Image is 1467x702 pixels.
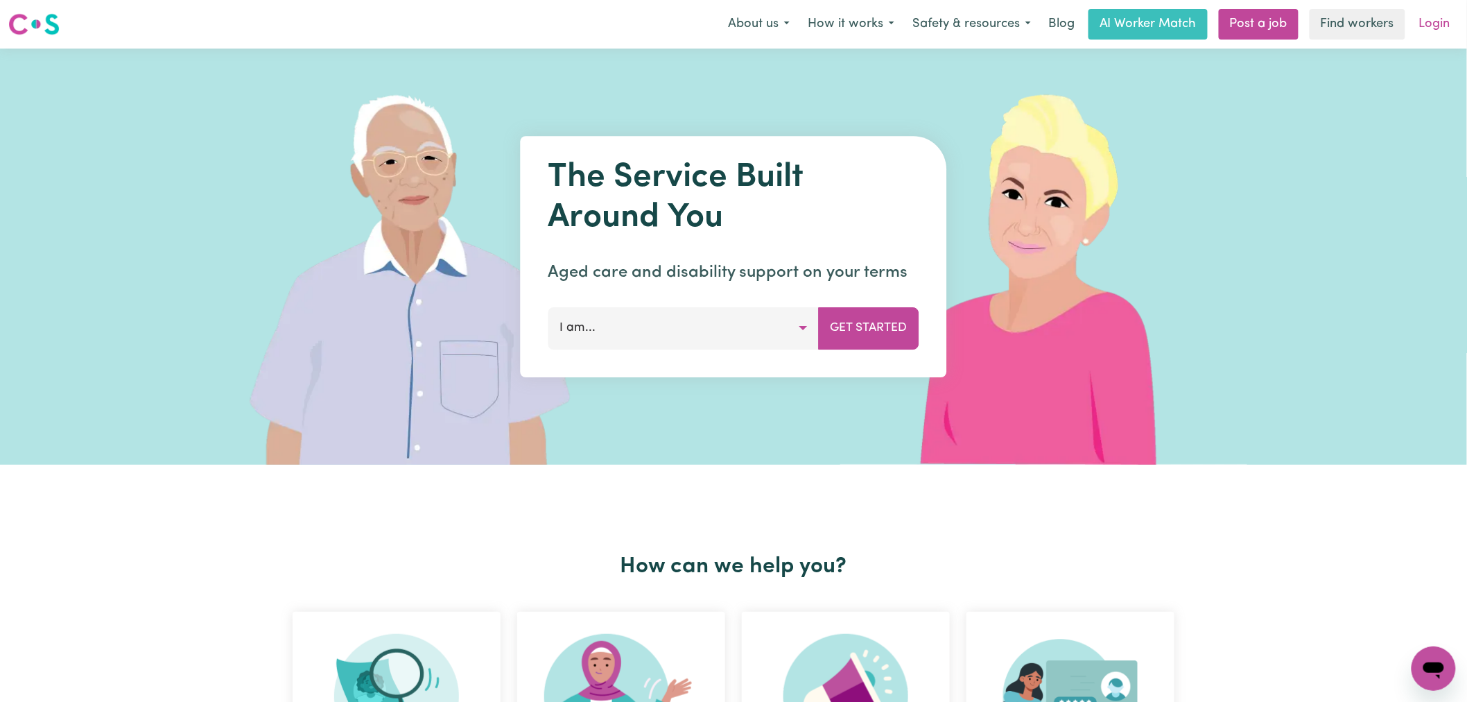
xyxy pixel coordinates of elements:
iframe: Button to launch messaging window [1412,647,1456,691]
a: Find workers [1310,9,1405,40]
a: AI Worker Match [1088,9,1208,40]
a: Careseekers logo [8,8,60,40]
a: Post a job [1219,9,1299,40]
a: Login [1411,9,1459,40]
button: I am... [548,307,819,349]
p: Aged care and disability support on your terms [548,260,919,285]
button: Safety & resources [903,10,1040,39]
button: About us [719,10,799,39]
button: How it works [799,10,903,39]
h1: The Service Built Around You [548,158,919,238]
a: Blog [1040,9,1083,40]
img: Careseekers logo [8,12,60,37]
h2: How can we help you? [284,554,1183,580]
button: Get Started [819,307,919,349]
